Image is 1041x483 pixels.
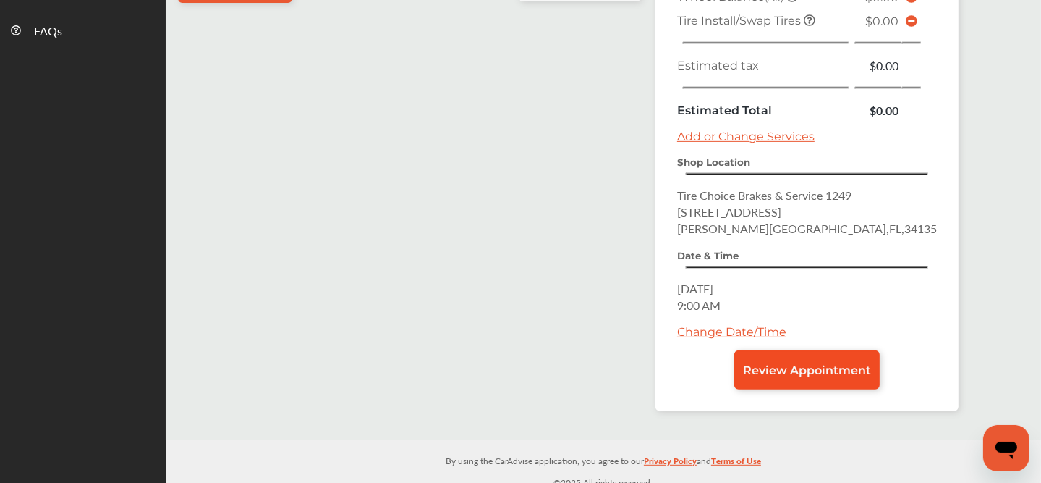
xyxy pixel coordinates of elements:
[743,364,871,377] span: Review Appointment
[677,187,851,203] span: Tire Choice Brakes & Service 1249
[677,325,786,339] a: Change Date/Time
[983,425,1029,471] iframe: Button to launch messaging window
[677,203,781,220] span: [STREET_ADDRESS]
[674,98,854,122] td: Estimated Total
[677,280,713,297] span: [DATE]
[677,156,750,168] strong: Shop Location
[644,453,697,475] a: Privacy Policy
[677,14,804,28] span: Tire Install/Swap Tires
[865,14,898,28] span: $0.00
[734,350,880,390] a: Review Appointment
[677,297,721,314] span: 9:00 AM
[854,98,902,122] td: $0.00
[34,22,62,41] span: FAQs
[677,130,815,143] a: Add or Change Services
[711,453,761,475] a: Terms of Use
[166,453,1041,468] p: By using the CarAdvise application, you agree to our and
[674,54,854,77] td: Estimated tax
[677,220,937,237] span: [PERSON_NAME][GEOGRAPHIC_DATA] , FL , 34135
[677,250,739,261] strong: Date & Time
[854,54,902,77] td: $0.00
